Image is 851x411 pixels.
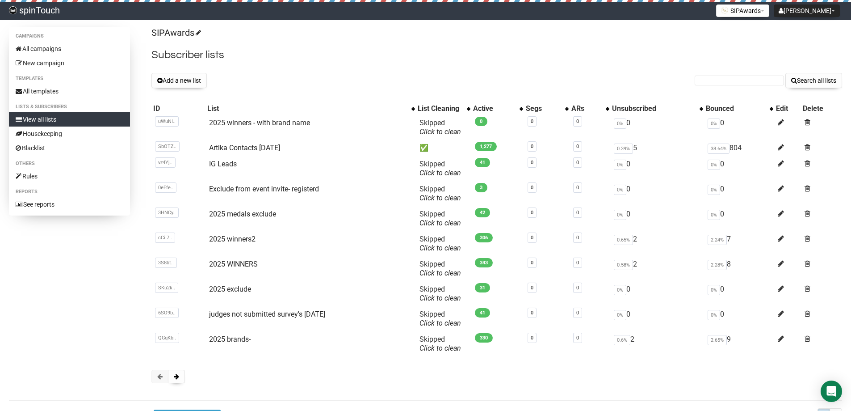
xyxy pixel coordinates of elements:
span: QGqKb.. [155,333,179,343]
div: Edit [776,104,799,113]
span: 1,277 [475,142,497,151]
a: 0 [531,335,533,341]
span: 0eFfe.. [155,182,176,193]
div: List Cleaning [418,104,462,113]
a: Blacklist [9,141,130,155]
img: 03d9c63169347288d6280a623f817d70 [9,6,17,14]
a: judges not submitted survey's [DATE] [209,310,325,318]
td: 2 [610,331,704,356]
span: 41 [475,158,490,167]
a: Click to clean [419,294,461,302]
td: 0 [610,281,704,306]
a: Click to clean [419,244,461,252]
div: Bounced [706,104,765,113]
span: 0% [614,210,626,220]
a: Click to clean [419,169,461,177]
div: Delete [803,104,840,113]
span: cCiI7.. [155,233,175,243]
span: 0% [708,160,720,170]
a: 0 [576,210,579,216]
span: 2.24% [708,235,727,245]
span: 0% [708,119,720,129]
td: 8 [704,256,774,281]
a: 2025 WINNERS [209,260,258,268]
a: 0 [576,335,579,341]
span: 3S8bt.. [155,258,177,268]
span: 0 [475,117,487,126]
td: ✅ [416,140,471,156]
td: 0 [704,306,774,331]
div: List [207,104,407,113]
th: Bounced: No sort applied, activate to apply an ascending sort [704,102,774,115]
a: 0 [531,119,533,124]
a: 0 [531,160,533,165]
div: ID [153,104,204,113]
a: Click to clean [419,219,461,227]
span: Skipped [419,185,461,202]
a: Click to clean [419,127,461,136]
span: 0% [614,160,626,170]
td: 0 [610,115,704,140]
div: Open Intercom Messenger [821,381,842,402]
a: Artika Contacts [DATE] [209,144,280,152]
img: 1.png [721,7,728,14]
div: ARs [571,104,601,113]
a: Rules [9,169,130,183]
a: All campaigns [9,42,130,56]
a: Click to clean [419,269,461,277]
span: vz4Yj.. [155,157,176,168]
li: Others [9,158,130,169]
a: 2025 brands- [209,335,251,343]
a: 0 [576,160,579,165]
td: 0 [610,306,704,331]
th: Unsubscribed: No sort applied, activate to apply an ascending sort [610,102,704,115]
span: 3HNCy.. [155,208,179,218]
td: 0 [704,156,774,181]
span: 31 [475,283,490,292]
td: 0 [704,115,774,140]
th: ID: No sort applied, sorting is disabled [151,102,205,115]
a: 0 [531,260,533,266]
div: Segs [526,104,561,113]
th: Edit: No sort applied, sorting is disabled [774,102,801,115]
span: 2.65% [708,335,727,345]
td: 804 [704,140,774,156]
a: 0 [531,235,533,241]
span: 330 [475,333,493,343]
td: 0 [610,181,704,206]
a: IG Leads [209,160,237,168]
a: 2025 exclude [209,285,251,293]
td: 0 [704,181,774,206]
span: 0.58% [614,260,633,270]
span: 41 [475,308,490,318]
th: List: No sort applied, activate to apply an ascending sort [205,102,416,115]
a: 0 [531,310,533,316]
span: Skipped [419,160,461,177]
span: 42 [475,208,490,217]
a: SIPAwards [151,27,200,38]
a: Click to clean [419,194,461,202]
td: 0 [704,281,774,306]
span: 0.6% [614,335,630,345]
span: 0.65% [614,235,633,245]
th: Delete: No sort applied, sorting is disabled [801,102,842,115]
li: Templates [9,73,130,84]
span: 0% [614,185,626,195]
a: 0 [576,144,579,149]
a: Housekeeping [9,127,130,141]
span: 2.28% [708,260,727,270]
a: 0 [576,260,579,266]
td: 2 [610,231,704,256]
a: 0 [576,310,579,316]
li: Campaigns [9,31,130,42]
a: 2025 medals exclude [209,210,276,218]
span: 0% [708,285,720,295]
span: Skipped [419,119,461,136]
a: 2025 winners2 [209,235,256,243]
td: 0 [610,206,704,231]
div: Active [473,104,515,113]
span: 0% [708,210,720,220]
td: 0 [704,206,774,231]
li: Lists & subscribers [9,102,130,112]
a: 0 [531,144,533,149]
